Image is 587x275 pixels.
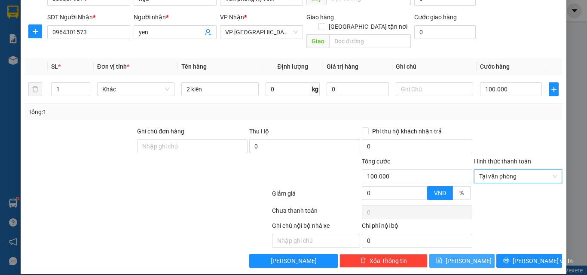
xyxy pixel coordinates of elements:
[28,24,42,38] button: plus
[271,256,317,266] span: [PERSON_NAME]
[205,29,211,36] span: user-add
[28,107,227,117] div: Tổng: 1
[272,221,360,234] div: Ghi chú nội bộ nhà xe
[429,254,495,268] button: save[PERSON_NAME]
[51,63,58,70] span: SL
[503,257,509,264] span: printer
[137,128,184,135] label: Ghi chú đơn hàng
[181,63,207,70] span: Tên hàng
[306,34,329,48] span: Giao
[479,170,557,183] span: Tại văn phòng
[414,14,457,21] label: Cước giao hàng
[549,82,559,96] button: plus
[362,158,390,165] span: Tổng cước
[306,14,334,21] span: Giao hàng
[480,63,510,70] span: Cước hàng
[225,26,298,39] span: VP Mỹ Đình
[327,63,358,70] span: Giá trị hàng
[181,82,259,96] input: VD: Bàn, Ghế
[277,63,308,70] span: Định lượng
[496,254,562,268] button: printer[PERSON_NAME] và In
[325,22,411,31] span: [GEOGRAPHIC_DATA] tận nơi
[362,221,472,234] div: Chi phí nội bộ
[414,25,476,39] input: Cước giao hàng
[249,254,337,268] button: [PERSON_NAME]
[327,82,388,96] input: 0
[220,14,244,21] span: VP Nhận
[311,82,320,96] span: kg
[271,206,361,221] div: Chưa thanh toán
[339,254,428,268] button: deleteXóa Thông tin
[434,190,446,196] span: VND
[102,83,169,96] span: Khác
[47,12,130,22] div: SĐT Người Nhận
[28,82,42,96] button: delete
[360,257,366,264] span: delete
[249,128,269,135] span: Thu Hộ
[329,34,411,48] input: Dọc đường
[513,256,573,266] span: [PERSON_NAME] và In
[370,256,407,266] span: Xóa Thông tin
[436,257,442,264] span: save
[459,190,464,196] span: %
[29,28,42,35] span: plus
[549,86,558,93] span: plus
[137,139,248,153] input: Ghi chú đơn hàng
[396,82,473,96] input: Ghi Chú
[97,63,129,70] span: Đơn vị tính
[392,58,477,75] th: Ghi chú
[369,127,445,136] span: Phí thu hộ khách nhận trả
[134,12,217,22] div: Người nhận
[446,256,492,266] span: [PERSON_NAME]
[474,158,531,165] label: Hình thức thanh toán
[271,189,361,204] div: Giảm giá
[272,234,360,248] input: Nhập ghi chú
